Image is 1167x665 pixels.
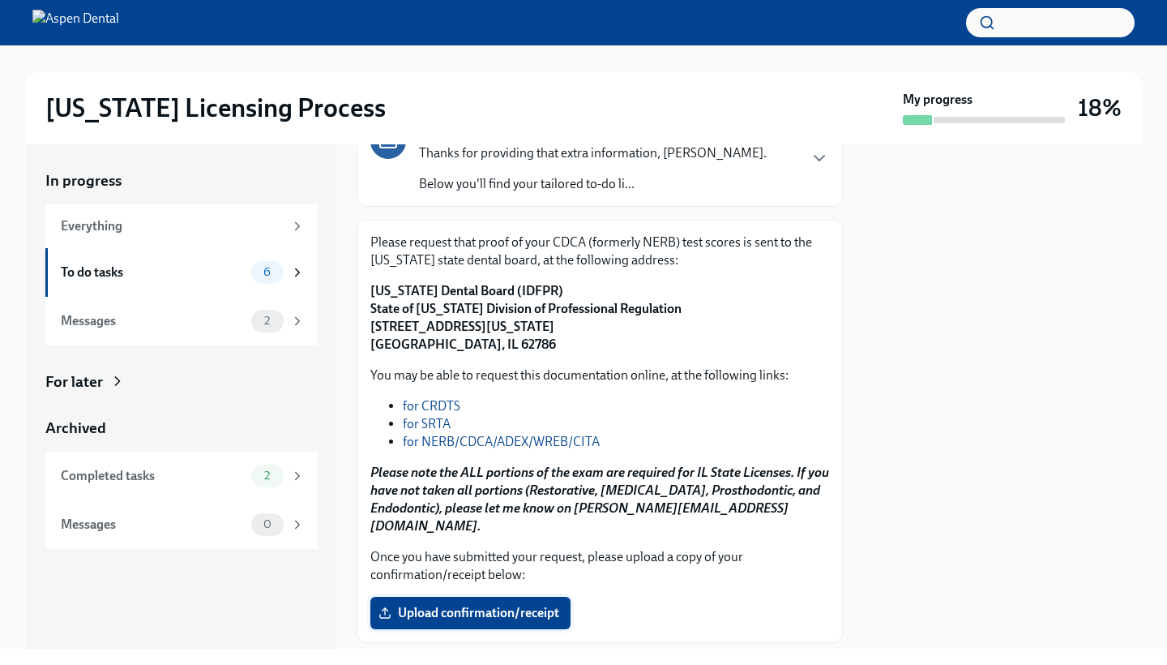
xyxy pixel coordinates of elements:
[370,465,829,534] strong: Please note the ALL portions of the exam are required for IL State Licenses. If you have not take...
[419,175,767,193] p: Below you'll find your tailored to-do li...
[61,217,284,235] div: Everything
[403,416,451,431] a: for SRTA
[1078,93,1122,122] h3: 18%
[382,605,559,621] span: Upload confirmation/receipt
[45,204,318,248] a: Everything
[45,297,318,345] a: Messages2
[370,367,829,384] p: You may be able to request this documentation online, at the following links:
[370,283,682,352] strong: [US_STATE] Dental Board (IDFPR) State of [US_STATE] Division of Professional Regulation [STREET_A...
[61,312,245,330] div: Messages
[61,264,245,281] div: To do tasks
[254,315,280,327] span: 2
[45,92,386,124] h2: [US_STATE] Licensing Process
[32,10,119,36] img: Aspen Dental
[370,234,829,269] p: Please request that proof of your CDCA (formerly NERB) test scores is sent to the [US_STATE] stat...
[45,371,103,393] div: For later
[370,597,571,629] label: Upload confirmation/receipt
[45,500,318,549] a: Messages0
[370,548,829,584] p: Once you have submitted your request, please upload a copy of your confirmation/receipt below:
[903,91,972,109] strong: My progress
[254,470,280,482] span: 2
[45,418,318,439] a: Archived
[45,248,318,297] a: To do tasks6
[45,371,318,393] a: For later
[61,516,245,534] div: Messages
[61,467,245,485] div: Completed tasks
[45,452,318,500] a: Completed tasks2
[45,170,318,191] a: In progress
[254,518,281,530] span: 0
[254,266,280,278] span: 6
[403,398,460,414] a: for CRDTS
[403,434,600,449] a: for NERB/CDCA/ADEX/WREB/CITA
[419,144,767,162] p: Thanks for providing that extra information, [PERSON_NAME].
